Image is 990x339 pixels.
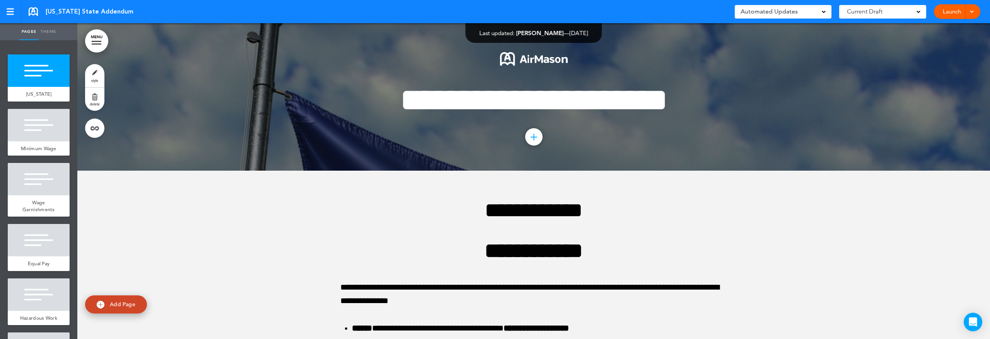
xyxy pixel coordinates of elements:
span: Hazardous Work [20,315,57,321]
a: Equal Pay [8,256,70,271]
span: Minimum Wage [21,145,56,152]
span: Wage Garnishments [22,199,55,213]
span: [DATE] [570,29,588,37]
img: 1722553576973-Airmason_logo_White.png [500,52,568,66]
span: Current Draft [847,6,882,17]
a: Pages [19,23,39,40]
span: [US_STATE] State Addendum [46,7,133,16]
span: delete [90,102,100,106]
a: Wage Garnishments [8,195,70,217]
a: Theme [39,23,58,40]
div: Open Intercom Messenger [964,313,982,331]
span: Automated Updates [741,6,798,17]
a: Hazardous Work [8,311,70,325]
a: MENU [85,29,108,53]
span: Add Page [110,301,135,308]
a: Minimum Wage [8,141,70,156]
a: delete [85,88,104,111]
span: [US_STATE] [26,91,52,97]
span: Equal Pay [28,260,50,267]
img: add.svg [97,301,104,308]
a: [US_STATE] [8,87,70,102]
span: [PERSON_NAME] [516,29,564,37]
a: Launch [940,4,964,19]
a: style [85,64,104,87]
div: — [480,30,588,36]
span: Last updated: [480,29,515,37]
a: Add Page [85,295,147,314]
span: style [91,78,98,83]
